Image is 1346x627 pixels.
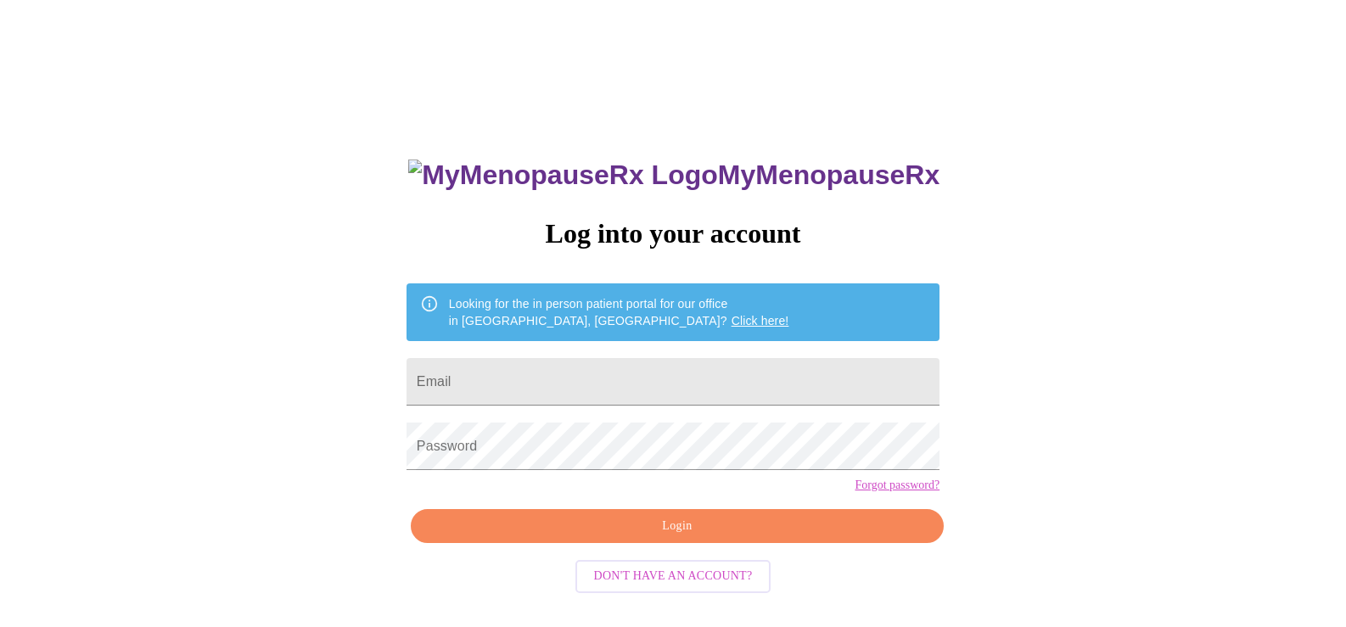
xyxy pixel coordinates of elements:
[732,314,789,327] a: Click here!
[411,509,944,544] button: Login
[575,560,771,593] button: Don't have an account?
[449,288,789,336] div: Looking for the in person patient portal for our office in [GEOGRAPHIC_DATA], [GEOGRAPHIC_DATA]?
[855,479,939,492] a: Forgot password?
[594,566,753,587] span: Don't have an account?
[408,160,939,191] h3: MyMenopauseRx
[571,568,776,582] a: Don't have an account?
[408,160,717,191] img: MyMenopauseRx Logo
[407,218,939,249] h3: Log into your account
[430,516,924,537] span: Login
